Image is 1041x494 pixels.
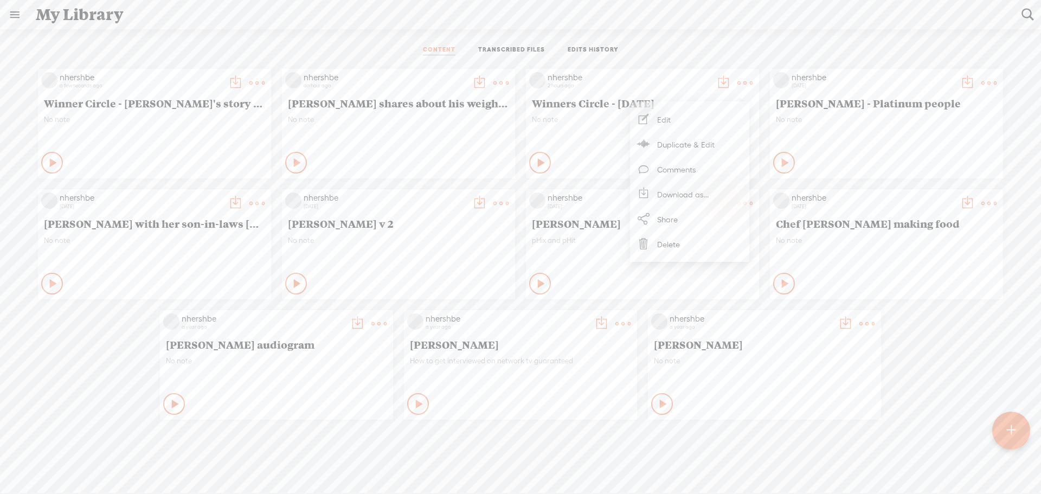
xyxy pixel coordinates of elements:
[529,193,545,209] img: videoLoading.png
[635,157,744,182] a: Comments
[635,232,744,256] a: Delete
[304,203,466,210] div: [DATE]
[792,72,954,83] div: nhershbe
[166,338,387,351] span: [PERSON_NAME] audiogram
[304,72,466,83] div: nhershbe
[44,97,265,110] span: Winner Circle - [PERSON_NAME]'s story [DATE]
[44,217,265,230] span: [PERSON_NAME] with her son-in-laws [MEDICAL_DATA]
[60,203,222,210] div: [DATE]
[548,203,710,210] div: [DATE]
[163,313,179,330] img: videoLoading.png
[776,115,997,124] span: No note
[654,356,875,365] span: No note
[635,182,744,207] a: Download as...
[182,313,344,324] div: nhershbe
[792,193,954,203] div: nhershbe
[532,217,753,230] span: [PERSON_NAME]
[776,97,997,110] span: [PERSON_NAME] - Platinum people
[410,338,631,351] span: [PERSON_NAME]
[426,324,588,330] div: a year ago
[532,97,753,110] span: Winners Circle - [DATE]
[548,82,710,89] div: 2 hours ago
[654,338,875,351] span: [PERSON_NAME]
[285,193,301,209] img: videoLoading.png
[529,72,545,88] img: videoLoading.png
[548,193,710,203] div: nhershbe
[532,236,753,268] div: pHix and pHit
[548,72,710,83] div: nhershbe
[426,313,588,324] div: nhershbe
[407,313,423,330] img: videoLoading.png
[568,46,619,55] a: EDITS HISTORY
[166,356,387,365] span: No note
[792,203,954,210] div: [DATE]
[423,46,455,55] a: CONTENT
[288,115,509,124] span: No note
[773,72,789,88] img: videoLoading.png
[670,313,832,324] div: nhershbe
[60,193,222,203] div: nhershbe
[28,1,1014,29] div: My Library
[288,217,509,230] span: [PERSON_NAME] v 2
[792,82,954,89] div: [DATE]
[776,217,997,230] span: Chef [PERSON_NAME] making food
[532,115,753,124] span: No note
[288,97,509,110] span: [PERSON_NAME] shares about his weight loss with pHix
[635,107,744,132] a: Edit
[776,236,997,245] span: No note
[60,72,222,83] div: nhershbe
[285,72,301,88] img: videoLoading.png
[304,82,466,89] div: an hour ago
[60,82,222,89] div: a few seconds ago
[635,207,744,232] a: Share
[182,324,344,330] div: a year ago
[651,313,667,330] img: videoLoading.png
[670,324,832,330] div: a year ago
[41,72,57,88] img: videoLoading.png
[304,193,466,203] div: nhershbe
[773,193,789,209] img: videoLoading.png
[478,46,545,55] a: TRANSCRIBED FILES
[288,236,509,245] span: No note
[41,193,57,209] img: videoLoading.png
[44,236,265,245] span: No note
[635,132,744,157] a: Duplicate & Edit
[44,115,265,124] span: No note
[410,356,631,389] div: How to get interviewed on network tv guaranteed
